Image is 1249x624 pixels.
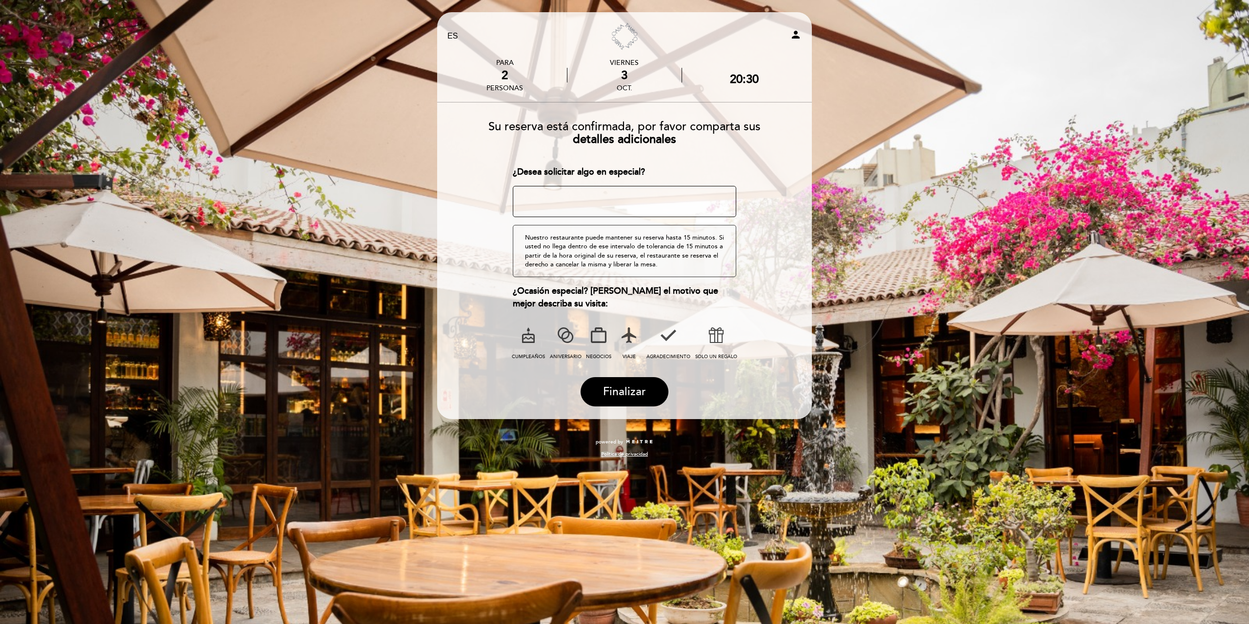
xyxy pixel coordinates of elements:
[513,225,737,277] div: Nuestro restaurante puede mantener su reserva hasta 15 minutos. Si usted no llega dentro de ese i...
[550,354,582,360] span: ANIVERSARIO
[567,84,681,92] div: oct.
[486,68,523,82] div: 2
[513,166,737,179] div: ¿Desea solicitar algo en especial?
[646,354,690,360] span: AGRADECIMIENTO
[486,59,523,67] div: PARA
[596,439,653,445] a: powered by
[567,59,681,67] div: viernes
[730,72,759,86] div: 20:30
[586,354,611,360] span: NEGOCIOS
[625,440,653,444] img: MEITRE
[564,23,685,50] a: Casa Tambo
[581,377,668,406] button: Finalizar
[488,120,761,134] span: Su reserva está confirmada, por favor comparta sus
[601,451,648,458] a: Política de privacidad
[603,385,646,399] span: Finalizar
[513,285,737,310] div: ¿Ocasión especial? [PERSON_NAME] el motivo que mejor describa su visita:
[486,84,523,92] div: personas
[790,29,802,44] button: person
[567,68,681,82] div: 3
[596,439,623,445] span: powered by
[573,132,676,146] b: detalles adicionales
[790,29,802,40] i: person
[512,354,545,360] span: CUMPLEAÑOS
[623,354,636,360] span: VIAJE
[695,354,737,360] span: SOLO UN REGALO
